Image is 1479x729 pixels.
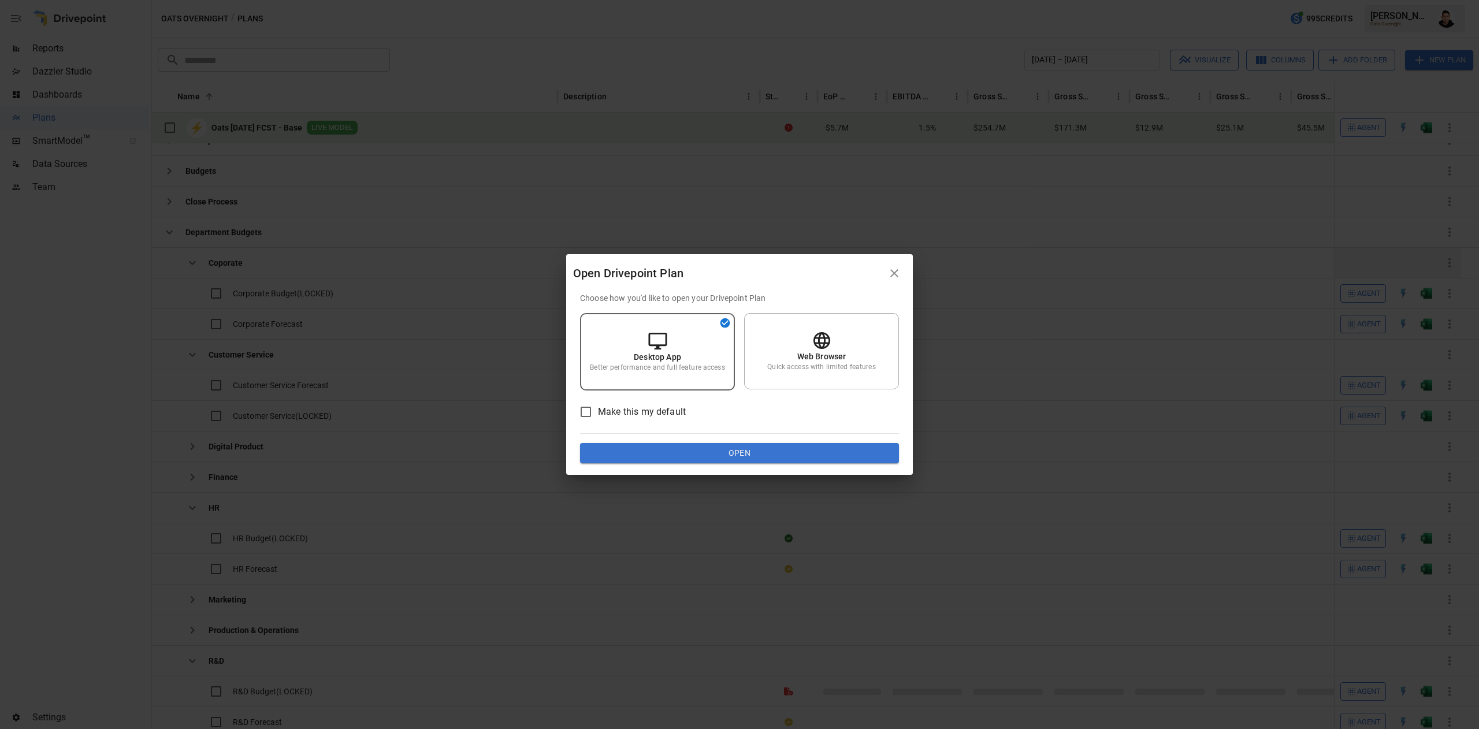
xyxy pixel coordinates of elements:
[634,351,681,363] p: Desktop App
[797,351,846,362] p: Web Browser
[767,362,875,372] p: Quick access with limited features
[573,264,883,282] div: Open Drivepoint Plan
[580,443,899,464] button: Open
[598,405,686,419] span: Make this my default
[590,363,724,373] p: Better performance and full feature access
[580,292,899,304] p: Choose how you'd like to open your Drivepoint Plan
